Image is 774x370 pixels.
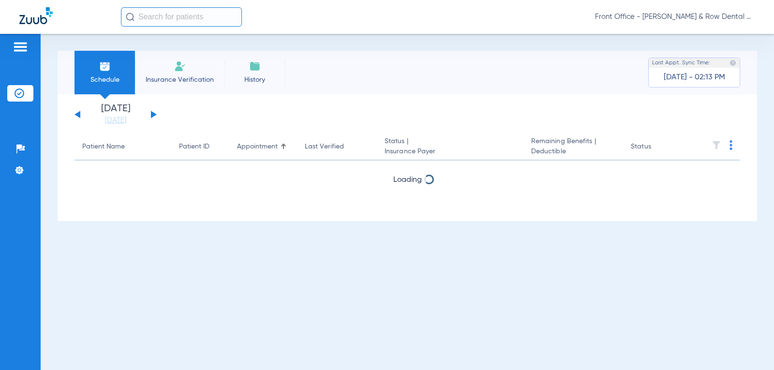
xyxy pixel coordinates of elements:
img: Search Icon [126,13,134,21]
img: filter.svg [712,140,721,150]
span: Front Office - [PERSON_NAME] & Row Dental Group [595,12,755,22]
span: Last Appt. Sync Time: [652,58,710,68]
img: hamburger-icon [13,41,28,53]
th: Remaining Benefits | [523,133,623,161]
img: Schedule [99,60,111,72]
a: [DATE] [87,116,145,125]
div: Appointment [237,142,289,152]
span: Schedule [82,75,128,85]
span: [DATE] - 02:13 PM [664,73,725,82]
div: Patient ID [179,142,209,152]
span: Loading [393,176,422,184]
li: [DATE] [87,104,145,125]
img: History [249,60,261,72]
div: Patient Name [82,142,125,152]
div: Patient ID [179,142,222,152]
div: Last Verified [305,142,344,152]
th: Status [623,133,688,161]
span: History [232,75,278,85]
span: Insurance Payer [385,147,516,157]
th: Status | [377,133,523,161]
img: last sync help info [729,59,736,66]
div: Last Verified [305,142,369,152]
span: Deductible [531,147,615,157]
span: Insurance Verification [142,75,217,85]
img: group-dot-blue.svg [729,140,732,150]
div: Patient Name [82,142,164,152]
input: Search for patients [121,7,242,27]
img: Zuub Logo [19,7,53,24]
img: Manual Insurance Verification [174,60,186,72]
div: Appointment [237,142,278,152]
